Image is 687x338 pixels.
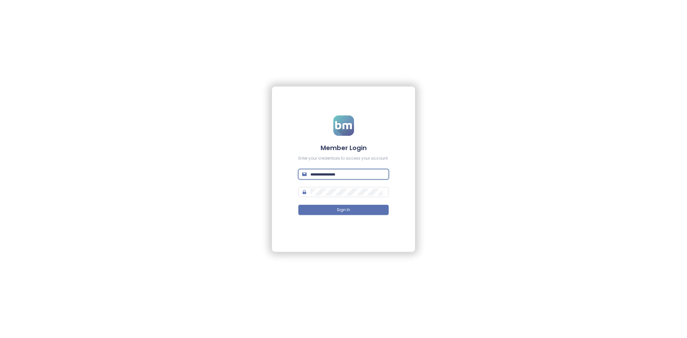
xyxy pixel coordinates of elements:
[298,155,389,162] div: Enter your credentials to access your account.
[298,143,389,152] h4: Member Login
[337,207,350,213] span: Sign In
[302,172,307,176] span: mail
[302,190,307,194] span: lock
[298,205,389,215] button: Sign In
[333,115,354,136] img: logo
